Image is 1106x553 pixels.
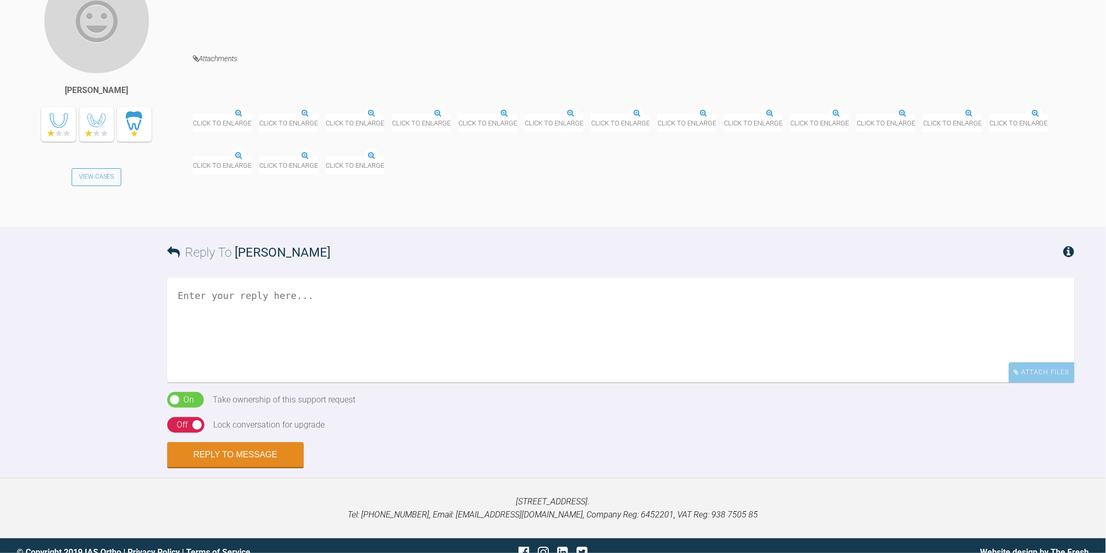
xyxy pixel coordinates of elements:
[167,442,304,467] button: Reply to Message
[213,393,356,407] div: Take ownership of this support request
[923,114,982,132] span: Click to enlarge
[989,114,1048,132] span: Click to enlarge
[193,114,251,132] span: Click to enlarge
[1009,362,1075,383] div: Attach Files
[72,168,122,186] a: View Cases
[525,114,583,132] span: Click to enlarge
[790,114,849,132] span: Click to enlarge
[235,245,330,260] span: [PERSON_NAME]
[658,114,716,132] span: Click to enlarge
[193,156,251,175] span: Click to enlarge
[259,114,318,132] span: Click to enlarge
[591,114,650,132] span: Click to enlarge
[214,418,325,432] div: Lock conversation for upgrade
[65,84,128,97] div: [PERSON_NAME]
[326,156,384,175] span: Click to enlarge
[177,418,188,432] div: Off
[184,393,194,407] div: On
[458,114,517,132] span: Click to enlarge
[17,495,1089,522] p: [STREET_ADDRESS]. Tel: [PHONE_NUMBER], Email: [EMAIL_ADDRESS][DOMAIN_NAME], Company Reg: 6452201,...
[724,114,782,132] span: Click to enlarge
[193,52,1075,65] h4: Attachments
[167,243,330,262] h3: Reply To
[392,114,451,132] span: Click to enlarge
[326,114,384,132] span: Click to enlarge
[259,156,318,175] span: Click to enlarge
[857,114,915,132] span: Click to enlarge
